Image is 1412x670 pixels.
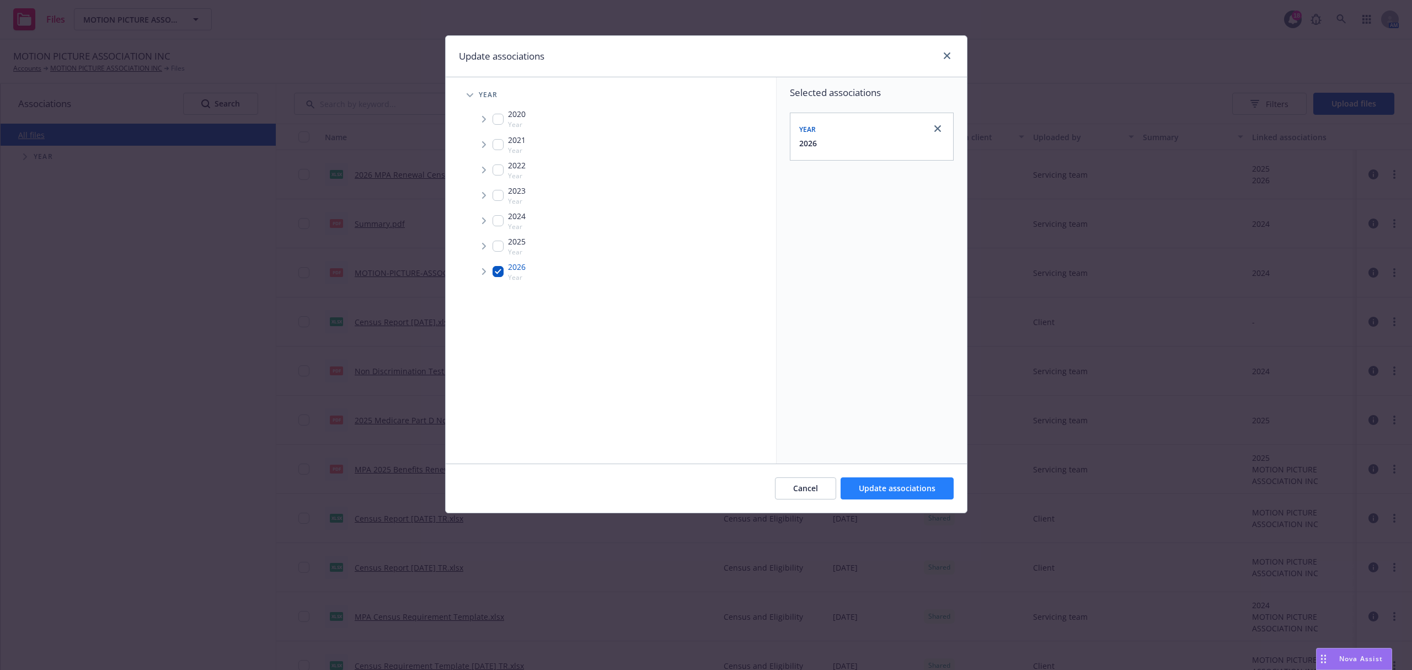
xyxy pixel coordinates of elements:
button: Update associations [841,477,954,499]
span: Year [508,196,526,206]
div: Drag to move [1317,648,1330,669]
span: Selected associations [790,86,954,99]
span: Update associations [859,483,935,493]
h1: Update associations [459,49,544,63]
span: Year [479,92,498,98]
div: Tree Example [446,84,776,284]
span: Year [508,171,526,180]
span: 2022 [508,159,526,171]
button: Nova Assist [1316,648,1392,670]
span: 2020 [508,108,526,120]
span: Year [508,222,526,231]
span: 2026 [508,261,526,273]
button: 2026 [799,137,817,149]
a: close [940,49,954,62]
button: Cancel [775,477,836,499]
span: 2025 [508,236,526,247]
span: Year [799,125,816,134]
span: 2023 [508,185,526,196]
span: Cancel [793,483,818,493]
span: Year [508,247,526,257]
span: Year [508,120,526,129]
span: Year [508,273,526,282]
span: 2021 [508,134,526,146]
span: 2024 [508,210,526,222]
a: close [931,122,944,135]
span: Nova Assist [1339,654,1383,663]
span: Year [508,146,526,155]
